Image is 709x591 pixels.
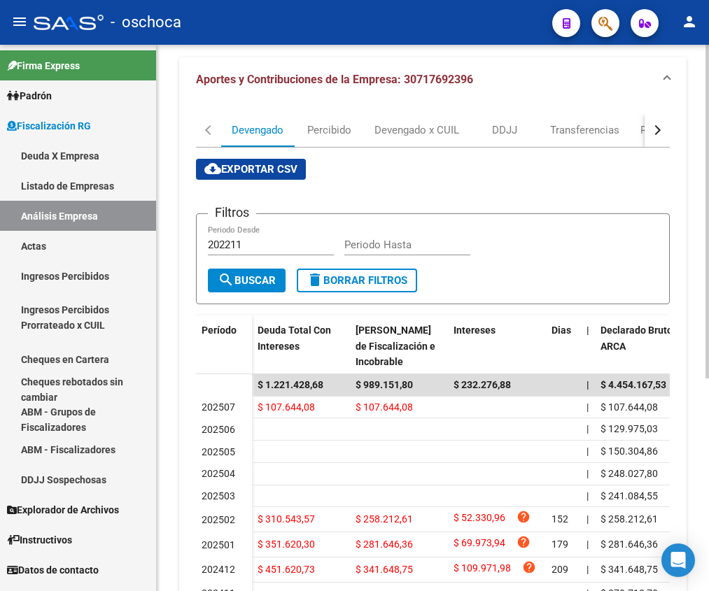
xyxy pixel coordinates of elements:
[492,122,517,138] div: DDJJ
[587,401,589,413] span: |
[202,424,235,435] span: 202506
[7,502,119,518] span: Explorador de Archivos
[448,315,546,377] datatable-header-cell: Intereses
[204,160,221,177] mat-icon: cloud_download
[552,325,571,336] span: Dias
[517,535,531,549] i: help
[7,562,99,578] span: Datos de contacto
[454,560,511,579] span: $ 109.971,98
[587,423,589,434] span: |
[202,514,235,525] span: 202502
[297,269,417,292] button: Borrar Filtros
[601,564,658,575] span: $ 341.648,75
[552,564,568,575] span: 209
[356,539,413,550] span: $ 281.646,36
[587,446,589,457] span: |
[356,379,413,390] span: $ 989.151,80
[202,468,235,479] span: 202504
[356,564,413,575] span: $ 341.648,75
[7,88,52,104] span: Padrón
[7,118,91,134] span: Fiscalización RG
[374,122,459,138] div: Devengado x CUIL
[546,315,581,377] datatable-header-cell: Dias
[258,539,315,550] span: $ 351.620,30
[11,13,28,30] mat-icon: menu
[208,269,286,292] button: Buscar
[7,532,72,548] span: Instructivos
[587,490,589,501] span: |
[587,379,589,390] span: |
[587,513,589,525] span: |
[258,564,315,575] span: $ 451.620,73
[601,468,658,479] span: $ 248.027,80
[258,325,331,352] span: Deuda Total Con Intereses
[232,122,283,138] div: Devengado
[454,379,511,390] span: $ 232.276,88
[601,325,673,352] span: Declarado Bruto ARCA
[196,73,473,86] span: Aportes y Contribuciones de la Empresa: 30717692396
[7,58,80,73] span: Firma Express
[681,13,698,30] mat-icon: person
[454,510,505,529] span: $ 52.330,96
[196,159,306,180] button: Exportar CSV
[202,490,235,501] span: 202503
[454,325,496,336] span: Intereses
[258,379,323,390] span: $ 1.221.428,68
[581,315,595,377] datatable-header-cell: |
[552,539,568,550] span: 179
[356,513,413,525] span: $ 258.212,61
[517,510,531,524] i: help
[258,513,315,525] span: $ 310.543,57
[356,325,435,368] span: [PERSON_NAME] de Fiscalización e Incobrable
[202,325,237,336] span: Período
[252,315,350,377] datatable-header-cell: Deuda Total Con Intereses
[661,543,695,577] div: Open Intercom Messenger
[202,446,235,457] span: 202505
[601,379,666,390] span: $ 4.454.167,53
[356,401,413,413] span: $ 107.644,08
[218,274,276,287] span: Buscar
[218,271,234,288] mat-icon: search
[552,513,568,525] span: 152
[307,274,407,287] span: Borrar Filtros
[601,423,658,434] span: $ 129.975,03
[204,163,297,176] span: Exportar CSV
[111,7,181,38] span: - oschoca
[196,315,252,374] datatable-header-cell: Período
[202,564,235,575] span: 202412
[179,57,687,102] mat-expansion-panel-header: Aportes y Contribuciones de la Empresa: 30717692396
[307,122,351,138] div: Percibido
[307,271,323,288] mat-icon: delete
[587,564,589,575] span: |
[601,513,658,525] span: $ 258.212,61
[550,122,619,138] div: Transferencias
[595,315,700,377] datatable-header-cell: Declarado Bruto ARCA
[601,539,658,550] span: $ 281.646,36
[208,203,256,222] h3: Filtros
[601,446,658,457] span: $ 150.304,86
[350,315,448,377] datatable-header-cell: Deuda Bruta Neto de Fiscalización e Incobrable
[202,401,235,413] span: 202507
[258,401,315,413] span: $ 107.644,08
[522,560,536,574] i: help
[587,468,589,479] span: |
[454,535,505,554] span: $ 69.973,94
[601,401,658,413] span: $ 107.644,08
[587,539,589,550] span: |
[587,325,589,336] span: |
[601,490,658,501] span: $ 241.084,55
[202,539,235,550] span: 202501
